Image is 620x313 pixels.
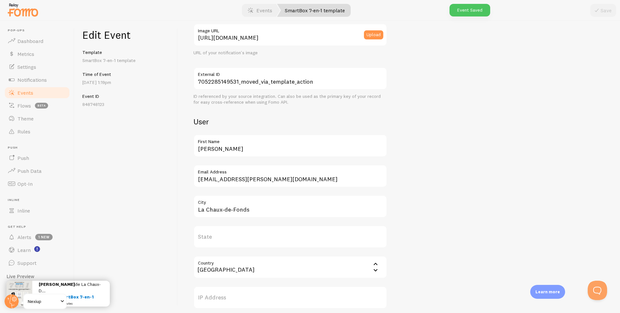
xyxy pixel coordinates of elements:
[8,198,70,202] span: Inline
[17,181,33,187] span: Opt-In
[35,103,48,109] span: beta
[4,231,70,244] a: Alerts 1 new
[82,71,170,77] h5: Time of Event
[17,168,42,174] span: Push Data
[82,79,170,86] p: [DATE] 1:19pm
[193,134,387,145] label: First Name
[82,49,170,55] h5: Template
[4,112,70,125] a: Theme
[17,260,36,266] span: Support
[4,86,70,99] a: Events
[23,294,67,309] a: Nexiup
[4,177,70,190] a: Opt-In
[7,2,39,18] img: fomo-relay-logo-orange.svg
[193,24,387,35] label: Image URL
[17,115,34,122] span: Theme
[82,28,170,42] h1: Edit Event
[449,4,490,16] div: Event Saved
[17,77,47,83] span: Notifications
[4,125,70,138] a: Rules
[82,57,170,64] p: SmartBox 7-en-1 template
[8,146,70,150] span: Push
[34,246,40,252] svg: <p>Watch New Feature Tutorials!</p>
[4,164,70,177] a: Push Data
[17,102,31,109] span: Flows
[17,207,30,214] span: Inline
[82,93,170,99] h5: Event ID
[193,286,387,309] label: IP Address
[4,244,70,256] a: Learn
[17,155,29,161] span: Push
[193,117,387,127] h2: User
[4,60,70,73] a: Settings
[17,38,43,44] span: Dashboard
[17,51,34,57] span: Metrics
[4,256,70,269] a: Support
[193,165,387,176] label: Email Address
[35,234,53,240] span: 1 new
[193,50,387,56] div: URL of your notification's image
[4,47,70,60] a: Metrics
[193,195,387,206] label: City
[28,297,58,305] span: Nexiup
[4,99,70,112] a: Flows beta
[17,64,36,70] span: Settings
[4,35,70,47] a: Dashboard
[17,128,30,135] span: Rules
[17,234,31,240] span: Alerts
[193,256,258,278] div: [GEOGRAPHIC_DATA]
[588,281,607,300] iframe: Help Scout Beacon - Open
[82,101,170,108] p: 848748123
[364,30,383,39] button: Upload
[4,204,70,217] a: Inline
[4,73,70,86] a: Notifications
[535,289,560,295] p: Learn more
[17,89,33,96] span: Events
[193,94,387,105] div: ID referenced by your source integration. Can also be used as the primary key of your record for ...
[530,285,565,299] div: Learn more
[8,225,70,229] span: Get Help
[193,67,387,78] label: External ID
[193,225,387,248] label: State
[17,247,31,253] span: Learn
[4,151,70,164] a: Push
[8,28,70,33] span: Pop-ups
